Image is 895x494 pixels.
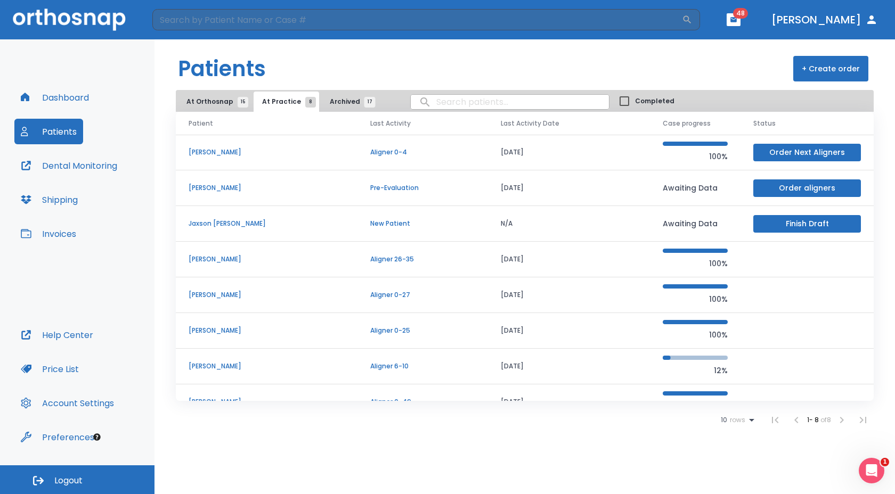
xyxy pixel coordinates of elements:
[488,277,650,313] td: [DATE]
[14,424,101,450] button: Preferences
[859,458,884,483] iframe: Intercom live chat
[189,361,345,371] p: [PERSON_NAME]
[488,313,650,349] td: [DATE]
[189,119,213,128] span: Patient
[305,97,316,108] span: 8
[501,119,559,128] span: Last Activity Date
[14,153,124,178] button: Dental Monitoring
[178,92,380,112] div: tabs
[14,187,84,212] button: Shipping
[753,144,861,161] button: Order Next Aligners
[370,254,475,264] p: Aligner 26-35
[881,458,889,466] span: 1
[92,432,102,442] div: Tooltip anchor
[820,415,831,424] span: of 8
[753,179,861,197] button: Order aligners
[13,9,126,30] img: Orthosnap
[370,183,475,193] p: Pre-Evaluation
[330,97,370,106] span: Archived
[793,56,868,81] button: + Create order
[663,328,728,341] p: 100%
[14,356,85,382] button: Price List
[189,326,345,335] p: [PERSON_NAME]
[663,150,728,163] p: 100%
[14,322,100,348] button: Help Center
[370,361,475,371] p: Aligner 6-10
[178,53,266,85] h1: Patients
[186,97,243,106] span: At Orthosnap
[370,119,411,128] span: Last Activity
[488,135,650,170] td: [DATE]
[54,475,83,487] span: Logout
[663,293,728,306] p: 100%
[14,85,95,110] button: Dashboard
[767,10,882,29] button: [PERSON_NAME]
[663,364,728,377] p: 12%
[364,97,376,108] span: 17
[189,290,345,300] p: [PERSON_NAME]
[663,182,728,194] p: Awaiting Data
[721,416,727,424] span: 10
[727,416,745,424] span: rows
[370,290,475,300] p: Aligner 0-27
[663,217,728,230] p: Awaiting Data
[733,8,748,19] span: 48
[488,242,650,277] td: [DATE]
[753,215,861,233] button: Finish Draft
[189,183,345,193] p: [PERSON_NAME]
[370,147,475,157] p: Aligner 0-4
[370,397,475,407] p: Aligner 0-49
[488,206,650,242] td: N/A
[189,397,345,407] p: [PERSON_NAME]
[753,119,776,128] span: Status
[488,384,650,420] td: [DATE]
[189,254,345,264] p: [PERSON_NAME]
[189,147,345,157] p: [PERSON_NAME]
[14,390,120,416] button: Account Settings
[807,415,820,424] span: 1 - 8
[152,9,682,30] input: Search by Patient Name or Case #
[370,219,475,228] p: New Patient
[663,257,728,270] p: 100%
[663,400,728,413] p: 100%
[411,92,609,112] input: search
[635,96,674,106] span: Completed
[14,221,83,246] button: Invoices
[238,97,248,108] span: 15
[663,119,711,128] span: Case progress
[488,349,650,384] td: [DATE]
[14,119,83,144] button: Patients
[189,219,345,228] p: Jaxson [PERSON_NAME]
[262,97,311,106] span: At Practice
[488,170,650,206] td: [DATE]
[370,326,475,335] p: Aligner 0-25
